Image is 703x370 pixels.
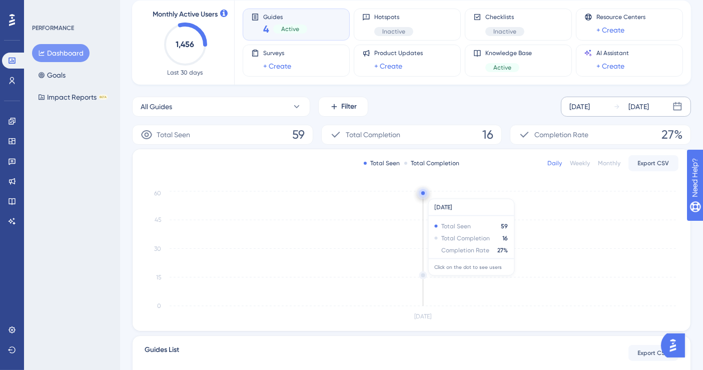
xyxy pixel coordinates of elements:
div: Daily [547,159,562,167]
span: Product Updates [374,49,423,57]
div: [DATE] [569,101,590,113]
span: 4 [263,22,269,36]
tspan: 15 [156,274,161,281]
text: 1,456 [176,40,195,49]
div: [DATE] [628,101,649,113]
span: Total Completion [346,129,400,141]
tspan: 30 [154,245,161,252]
div: Monthly [598,159,620,167]
span: Guides List [145,344,179,362]
span: Active [281,25,299,33]
span: Last 30 days [168,69,203,77]
button: Goals [32,66,72,84]
button: Export CSV [628,345,678,361]
div: BETA [99,95,108,100]
tspan: 60 [154,190,161,197]
a: + Create [596,24,624,36]
button: All Guides [132,97,310,117]
tspan: 0 [157,302,161,309]
span: Monthly Active Users [153,9,218,21]
span: Need Help? [24,3,63,15]
span: 27% [661,127,682,143]
span: AI Assistant [596,49,629,57]
a: + Create [263,60,291,72]
div: Total Seen [364,159,400,167]
span: Guides [263,13,307,20]
a: + Create [374,60,402,72]
iframe: UserGuiding AI Assistant Launcher [661,330,691,360]
button: Filter [318,97,368,117]
span: 59 [292,127,305,143]
div: PERFORMANCE [32,24,74,32]
span: Checklists [485,13,524,21]
span: Hotspots [374,13,413,21]
div: Total Completion [404,159,460,167]
div: Weekly [570,159,590,167]
button: Dashboard [32,44,90,62]
span: All Guides [141,101,172,113]
button: Export CSV [628,155,678,171]
span: Filter [342,101,357,113]
button: Impact ReportsBETA [32,88,114,106]
span: Export CSV [638,159,669,167]
span: Inactive [493,28,516,36]
tspan: 45 [155,217,161,224]
span: Total Seen [157,129,190,141]
span: Knowledge Base [485,49,532,57]
a: + Create [596,60,624,72]
span: 16 [482,127,493,143]
tspan: [DATE] [415,313,432,320]
span: Inactive [382,28,405,36]
span: Active [493,64,511,72]
span: Resource Centers [596,13,645,21]
span: Surveys [263,49,291,57]
span: Export CSV [638,349,669,357]
span: Completion Rate [534,129,588,141]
